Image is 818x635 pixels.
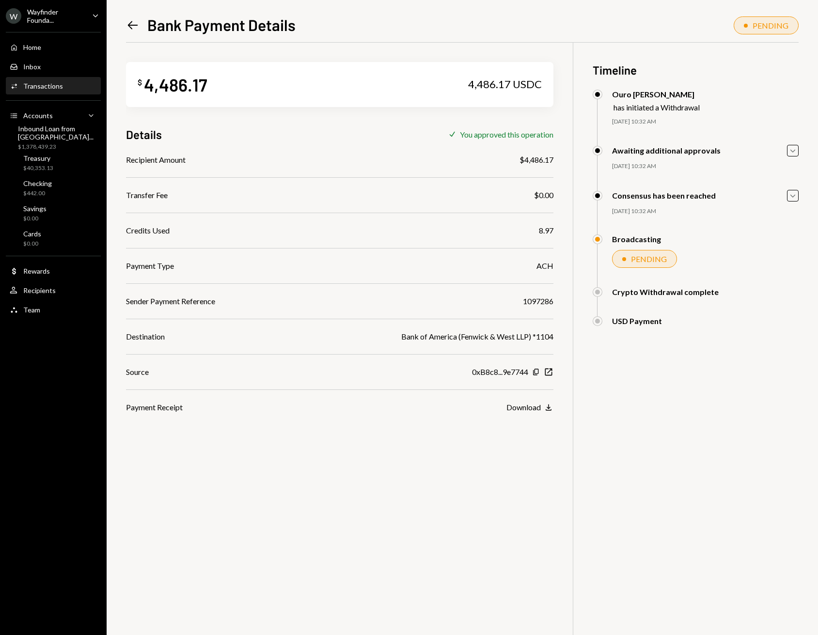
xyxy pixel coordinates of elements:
[612,234,661,244] div: Broadcasting
[6,201,101,225] a: Savings$0.00
[6,281,101,299] a: Recipients
[472,366,528,378] div: 0xB8c8...9e7744
[27,8,84,24] div: Wayfinder Founda...
[126,331,165,342] div: Destination
[23,179,52,187] div: Checking
[468,77,542,91] div: 4,486.17 USDC
[6,107,101,124] a: Accounts
[612,162,799,170] div: [DATE] 10:32 AM
[23,189,52,198] div: $442.00
[612,90,700,99] div: Ouro [PERSON_NAME]
[23,43,41,51] div: Home
[401,331,553,342] div: Bank of America (Fenwick & West LLP) *1104
[23,267,50,275] div: Rewards
[6,58,101,75] a: Inbox
[18,124,99,141] div: Inbound Loan from [GEOGRAPHIC_DATA]...
[6,38,101,56] a: Home
[6,77,101,94] a: Transactions
[144,74,207,95] div: 4,486.17
[23,82,63,90] div: Transactions
[126,366,149,378] div: Source
[126,295,215,307] div: Sender Payment Reference
[593,62,799,78] h3: Timeline
[523,295,553,307] div: 1097286
[6,8,21,24] div: W
[612,287,719,296] div: Crypto Withdrawal complete
[23,164,53,172] div: $40,353.13
[631,254,667,263] div: PENDING
[18,143,99,151] div: $1,378,439.23
[126,126,162,142] h3: Details
[23,154,53,162] div: Treasury
[612,316,662,325] div: USD Payment
[23,230,41,238] div: Cards
[612,146,721,155] div: Awaiting additional approvals
[536,260,553,272] div: ACH
[147,15,296,34] h1: Bank Payment Details
[753,21,788,30] div: PENDING
[23,111,53,120] div: Accounts
[6,151,101,174] a: Treasury$40,353.13
[23,62,41,71] div: Inbox
[126,402,183,413] div: Payment Receipt
[506,403,541,412] div: Download
[6,262,101,279] a: Rewards
[519,154,553,166] div: $4,486.17
[612,191,716,200] div: Consensus has been reached
[460,130,553,139] div: You approved this operation
[126,189,168,201] div: Transfer Fee
[23,215,47,223] div: $0.00
[6,176,101,200] a: Checking$442.00
[23,240,41,248] div: $0.00
[126,154,186,166] div: Recipient Amount
[23,204,47,213] div: Savings
[23,286,56,294] div: Recipients
[6,126,103,149] a: Inbound Loan from [GEOGRAPHIC_DATA]...$1,378,439.23
[534,189,553,201] div: $0.00
[506,403,553,413] button: Download
[539,225,553,236] div: 8.97
[126,225,170,236] div: Credits Used
[138,77,142,87] div: $
[612,118,799,126] div: [DATE] 10:32 AM
[6,227,101,250] a: Cards$0.00
[6,301,101,318] a: Team
[23,306,40,314] div: Team
[613,103,700,112] div: has initiated a Withdrawal
[612,207,799,216] div: [DATE] 10:32 AM
[126,260,174,272] div: Payment Type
